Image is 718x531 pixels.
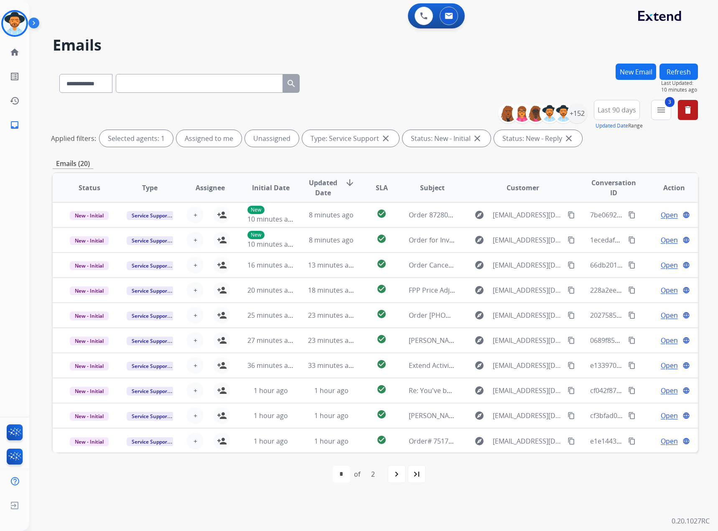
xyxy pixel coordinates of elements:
[474,285,484,295] mat-icon: explore
[127,337,174,345] span: Service Support
[247,286,296,295] span: 20 minutes ago
[286,79,296,89] mat-icon: search
[682,437,690,445] mat-icon: language
[637,173,698,202] th: Action
[377,234,387,244] mat-icon: check_circle
[472,133,482,143] mat-icon: close
[217,310,227,320] mat-icon: person_add
[217,260,227,270] mat-icon: person_add
[628,337,636,344] mat-icon: content_copy
[308,260,356,270] span: 13 minutes ago
[661,285,678,295] span: Open
[308,178,338,198] span: Updated Date
[254,386,288,395] span: 1 hour ago
[665,97,675,107] span: 3
[590,311,718,320] span: 20275853-79ec-496c-add2-335130140dfe
[314,437,349,446] span: 1 hour ago
[628,211,636,219] mat-icon: content_copy
[590,235,718,245] span: 1ecedafe-b316-4173-8619-a3a29050e431
[590,386,715,395] span: cf042f87-0216-4a10-aa70-1aa4eb58e0e1
[194,310,197,320] span: +
[672,516,710,526] p: 0.20.1027RC
[409,311,487,320] span: Order [PHONE_NUMBER]
[187,257,204,273] button: +
[70,437,109,446] span: New - Initial
[247,260,296,270] span: 16 minutes ago
[493,436,563,446] span: [EMAIL_ADDRESS][DOMAIN_NAME]
[247,206,265,214] p: New
[127,412,174,421] span: Service Support
[377,334,387,344] mat-icon: check_circle
[53,158,93,169] p: Emails (20)
[127,261,174,270] span: Service Support
[628,261,636,269] mat-icon: content_copy
[420,183,445,193] span: Subject
[377,309,387,319] mat-icon: check_circle
[493,210,563,220] span: [EMAIL_ADDRESS][DOMAIN_NAME]
[3,12,26,35] img: avatar
[656,105,666,115] mat-icon: menu
[682,387,690,394] mat-icon: language
[217,210,227,220] mat-icon: person_add
[10,71,20,82] mat-icon: list_alt
[493,385,563,396] span: [EMAIL_ADDRESS][DOMAIN_NAME]
[308,361,356,370] span: 33 minutes ago
[590,286,715,295] span: 228a2eef-6d08-46b2-a5fc-62b5bcf7bc6e
[493,260,563,270] span: [EMAIL_ADDRESS][DOMAIN_NAME]
[354,469,360,479] div: of
[474,360,484,370] mat-icon: explore
[392,469,402,479] mat-icon: navigate_next
[682,337,690,344] mat-icon: language
[309,235,354,245] span: 8 minutes ago
[127,437,174,446] span: Service Support
[493,411,563,421] span: [EMAIL_ADDRESS][DOMAIN_NAME][DATE]
[247,231,265,239] p: New
[661,260,678,270] span: Open
[70,362,109,370] span: New - Initial
[596,123,628,129] button: Updated Date
[194,360,197,370] span: +
[474,260,484,270] mat-icon: explore
[194,235,197,245] span: +
[682,412,690,419] mat-icon: language
[10,96,20,106] mat-icon: history
[409,260,586,270] span: Order Cancelled bcd69c17-5b40-4991-98c3-f7cef2c9999e
[661,411,678,421] span: Open
[377,409,387,419] mat-icon: check_circle
[493,360,563,370] span: [EMAIL_ADDRESS][DOMAIN_NAME]
[493,335,563,345] span: [EMAIL_ADDRESS][DOMAIN_NAME]
[682,236,690,244] mat-icon: language
[308,286,356,295] span: 18 minutes ago
[187,232,204,248] button: +
[187,332,204,349] button: +
[659,64,698,80] button: Refresh
[474,411,484,421] mat-icon: explore
[70,286,109,295] span: New - Initial
[590,411,713,420] span: cf3bfad0-42e0-4390-a990-55501f0cd5bf
[661,436,678,446] span: Open
[568,286,575,294] mat-icon: content_copy
[661,87,698,93] span: 10 minutes ago
[474,310,484,320] mat-icon: explore
[568,261,575,269] mat-icon: content_copy
[70,236,109,245] span: New - Initial
[628,311,636,319] mat-icon: content_copy
[474,210,484,220] mat-icon: explore
[217,436,227,446] mat-icon: person_add
[409,386,678,395] span: Re: You've been assigned a new service order: c873a3c0-3706-437f-b8ce-7c42d95ff2a9
[187,382,204,399] button: +
[661,360,678,370] span: Open
[409,361,493,370] span: Extend Activity Notification
[194,385,197,396] span: +
[628,236,636,244] mat-icon: content_copy
[651,100,671,120] button: 3
[493,285,563,295] span: [EMAIL_ADDRESS][DOMAIN_NAME]
[10,120,20,130] mat-icon: inbox
[194,335,197,345] span: +
[79,183,100,193] span: Status
[409,210,467,220] span: Order 8728038279
[217,285,227,295] mat-icon: person_add
[409,411,525,420] span: [PERSON_NAME] Claim 1-8250256502
[507,183,539,193] span: Customer
[187,207,204,223] button: +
